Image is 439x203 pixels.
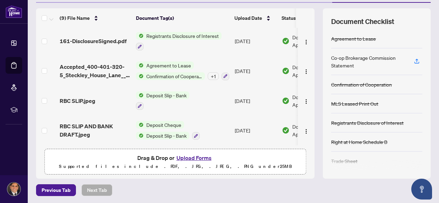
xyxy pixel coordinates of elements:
[136,32,222,51] button: Status IconRegistrants Disclosure of Interest
[331,119,404,127] div: Registrants Disclosure of Interest
[136,121,144,129] img: Status Icon
[136,132,144,139] img: Status Icon
[301,95,312,106] button: Logo
[42,185,70,196] span: Previous Tab
[234,14,262,22] span: Upload Date
[301,35,312,47] button: Logo
[136,121,200,140] button: Status IconDeposit ChequeStatus IconDeposit Slip - Bank
[232,8,279,28] th: Upload Date
[136,91,144,99] img: Status Icon
[282,127,290,134] img: Document Status
[133,8,232,28] th: Document Tag(s)
[174,153,214,162] button: Upload Forms
[301,125,312,136] button: Logo
[331,100,378,107] div: MLS Leased Print Out
[60,63,130,79] span: Accepted_400-401-320-5_Steckley_House_Lane__709_2025-09-14.pdf
[136,72,144,80] img: Status Icon
[303,99,309,104] img: Logo
[136,62,229,80] button: Status IconAgreement to LeaseStatus IconConfirmation of Cooperation+1
[282,37,290,45] img: Document Status
[136,32,144,40] img: Status Icon
[137,153,214,162] span: Drag & Drop or
[331,54,406,69] div: Co-op Brokerage Commission Statement
[6,5,22,18] img: logo
[303,69,309,74] img: Logo
[36,184,76,196] button: Previous Tab
[331,138,387,146] div: Right at Home Schedule B
[144,132,189,139] span: Deposit Slip - Bank
[81,184,112,196] button: Next Tab
[331,81,392,88] div: Confirmation of Cooperation
[331,35,376,42] div: Agreement to Lease
[292,93,335,108] span: Document Approved
[292,123,335,138] span: Document Approved
[411,179,432,200] button: Open asap
[282,97,290,105] img: Document Status
[301,65,312,76] button: Logo
[144,121,184,129] span: Deposit Cheque
[60,37,127,45] span: 161-DisclosureSigned.pdf
[45,149,306,175] span: Drag & Drop orUpload FormsSupported files include .PDF, .JPG, .JPEG, .PNG under25MB
[144,62,194,69] span: Agreement to Lease
[49,162,302,171] p: Supported files include .PDF, .JPG, .JPEG, .PNG under 25 MB
[331,17,394,26] span: Document Checklist
[292,33,335,49] span: Document Approved
[232,26,279,56] td: [DATE]
[136,62,144,69] img: Status Icon
[144,72,205,80] span: Confirmation of Cooperation
[60,14,90,22] span: (9) File Name
[331,157,358,165] div: Trade Sheet
[282,67,290,75] img: Document Status
[232,115,279,145] td: [DATE]
[57,8,133,28] th: (9) File Name
[292,63,335,79] span: Document Approved
[144,32,222,40] span: Registrants Disclosure of Interest
[303,129,309,134] img: Logo
[136,91,189,110] button: Status IconDeposit Slip - Bank
[208,72,219,80] div: + 1
[232,86,279,116] td: [DATE]
[279,8,338,28] th: Status
[7,182,20,196] img: Profile Icon
[282,14,296,22] span: Status
[60,122,130,139] span: RBC SLIP AND BANK DRAFT.jpeg
[60,97,95,105] span: RBC SLIP.jpeg
[144,91,189,99] span: Deposit Slip - Bank
[303,39,309,45] img: Logo
[232,56,279,86] td: [DATE]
